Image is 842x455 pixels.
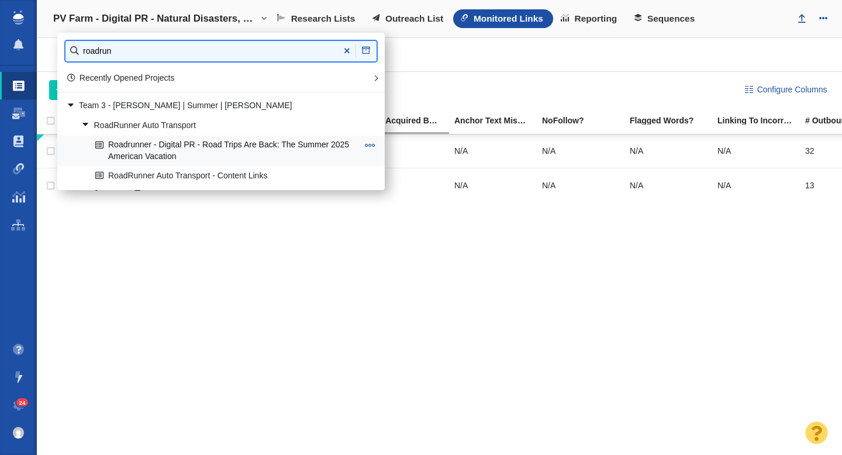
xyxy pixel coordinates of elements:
span: 24 [16,398,29,407]
span: Outreach List [385,13,443,24]
img: buzzstream_logo_iconsimple.png [13,11,23,25]
img: 8a21b1a12a7554901d364e890baed237 [13,427,25,439]
a: Research Lists [270,9,365,28]
a: Anchor Text Mismatch? [454,116,541,126]
div: Linking To Incorrect? [717,116,804,125]
div: N/A [542,139,619,164]
button: Add Links [49,80,120,100]
a: Monitored Links [453,9,553,28]
div: N/A [454,139,532,164]
h4: PV Farm - Digital PR - Natural Disasters, Climate Change, Eco-Anxiety, and Consumer Behavior [53,13,258,25]
div: Flagged Words? [630,116,716,125]
span: Sequences [647,13,695,24]
a: RoadRunner Auto Transport [78,116,361,135]
span: Reporting [575,13,617,24]
input: Find a Project [65,41,377,61]
a: Link Acquired By [367,116,453,126]
div: N/A [717,139,795,164]
div: NoFollow? [542,116,629,125]
div: Anchor text found on the page does not match the anchor text entered into BuzzStream [454,116,541,125]
a: Linking To Incorrect? [717,116,804,126]
div: Link Acquired By [367,116,453,125]
a: Team 3 - [PERSON_NAME] | Summer | [PERSON_NAME] [63,97,361,115]
a: Sequences [627,9,705,28]
div: N/A [630,173,707,198]
a: Roadrunner - Digital PR - Road Trips Are Back: The Summer 2025 American Vacation [92,136,361,166]
a: Flagged Words? [630,116,716,126]
a: Recently Opened Projects [67,73,175,82]
div: N/A [542,173,619,198]
div: N/A [717,173,795,198]
div: N/A [630,139,707,164]
a: NoFollow? [542,116,629,126]
span: Monitored Links [474,13,543,24]
span: Research Lists [291,13,356,24]
button: Configure Columns [738,80,834,100]
div: N/A [454,173,532,198]
a: RoadRunner Auto Transport - Content Links [92,167,361,185]
span: Configure Columns [757,84,827,96]
a: Reporting [553,9,627,28]
a: Outreach List [365,9,453,28]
